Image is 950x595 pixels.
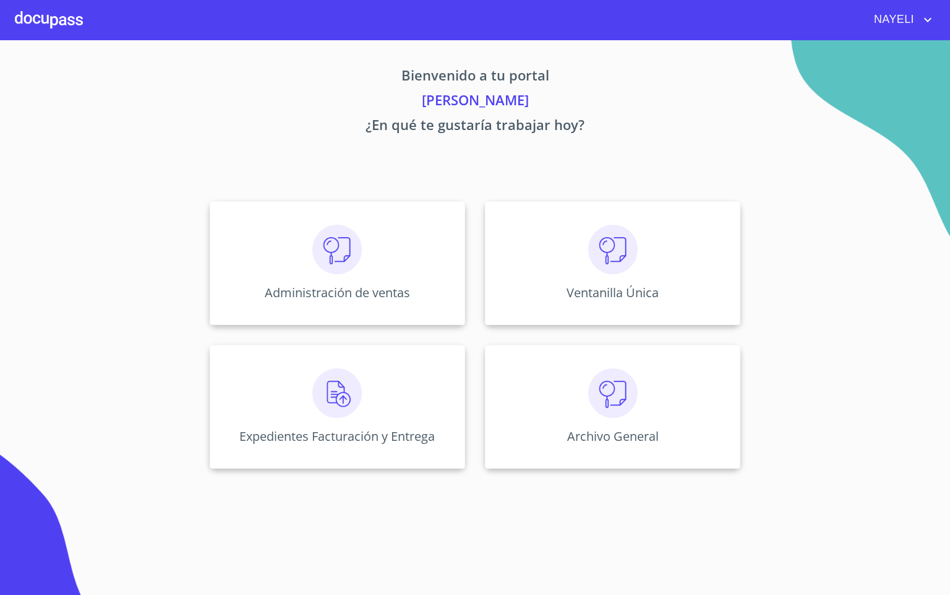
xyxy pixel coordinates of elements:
img: consulta.png [588,368,638,418]
img: consulta.png [588,225,638,274]
p: Ventanilla Única [567,284,659,301]
img: carga.png [312,368,362,418]
span: NAYELI [865,10,920,30]
img: consulta.png [312,225,362,274]
p: [PERSON_NAME] [94,90,856,115]
p: Expedientes Facturación y Entrega [239,428,435,445]
p: Bienvenido a tu portal [94,65,856,90]
p: ¿En qué te gustaría trabajar hoy? [94,115,856,139]
p: Administración de ventas [265,284,410,301]
p: Archivo General [567,428,659,445]
button: account of current user [865,10,935,30]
